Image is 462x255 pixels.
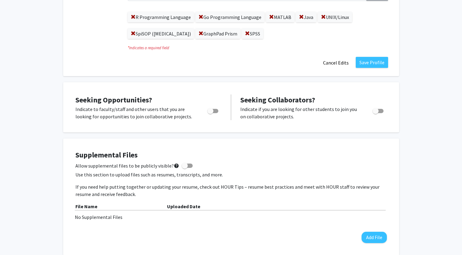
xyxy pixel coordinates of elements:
[240,95,315,105] span: Seeking Collaborators?
[128,28,194,39] label: SpiSOP ([MEDICAL_DATA])
[319,57,353,68] button: Cancel Edits
[174,162,179,169] mat-icon: help
[195,28,240,39] label: GraphPad Prism
[370,105,387,115] div: Toggle
[362,232,387,243] button: Add File
[240,105,361,120] p: Indicate if you are looking for other students to join you on collaborative projects.
[128,45,388,51] i: Indicates a required field
[75,203,97,209] b: File Name
[75,105,196,120] p: Indicate to faculty/staff and other users that you are looking for opportunities to join collabor...
[75,213,387,221] div: No Supplemental Files
[266,12,294,22] label: MATLAB
[75,151,387,160] h4: Supplemental Files
[296,12,316,22] label: Java
[356,57,388,68] button: Save Profile
[205,105,222,115] div: Toggle
[167,203,200,209] b: Uploaded Date
[195,12,264,22] label: Go Programming Language
[318,12,352,22] label: UNIX/Linux
[128,12,194,22] label: R Programming Language
[75,171,387,178] p: Use this section to upload files such as resumes, transcripts, and more.
[75,162,179,169] span: Allow supplemental files to be publicly visible?
[5,227,26,250] iframe: Chat
[242,28,263,39] label: SPSS
[75,183,387,198] p: If you need help putting together or updating your resume, check out HOUR Tips – resume best prac...
[75,95,152,105] span: Seeking Opportunities?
